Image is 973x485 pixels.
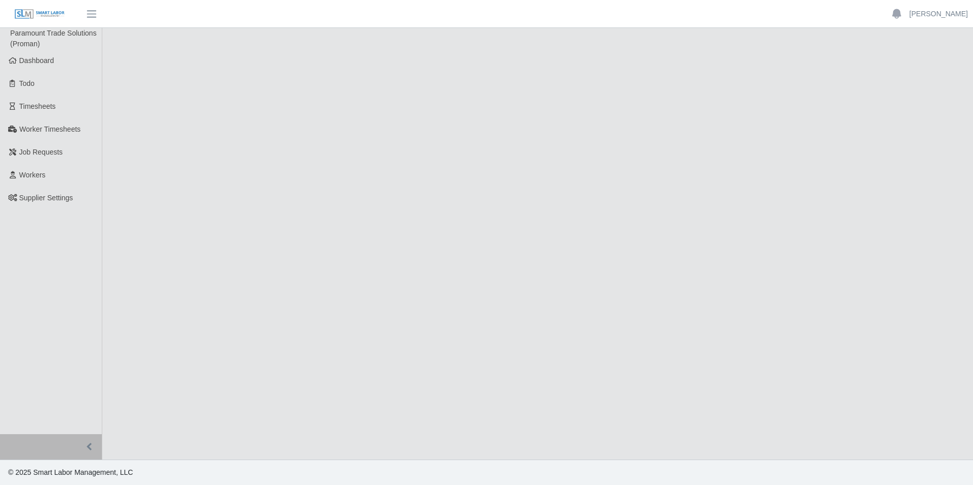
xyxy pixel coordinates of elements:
img: SLM Logo [14,9,65,20]
span: Todo [19,79,35,87]
span: © 2025 Smart Labor Management, LLC [8,468,133,476]
span: Dashboard [19,56,54,65]
span: Job Requests [19,148,63,156]
span: Timesheets [19,102,56,110]
span: Workers [19,171,46,179]
span: Supplier Settings [19,194,73,202]
span: Paramount Trade Solutions (Proman) [10,29,97,48]
span: Worker Timesheets [19,125,80,133]
a: [PERSON_NAME] [909,9,968,19]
